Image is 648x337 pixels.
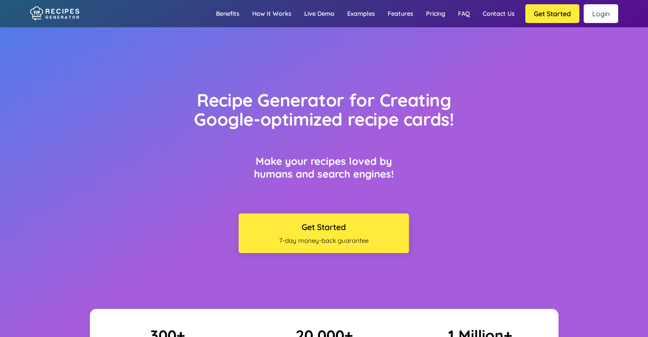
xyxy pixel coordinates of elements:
[176,90,472,129] h1: Recipe Generator for Creating Google-optimized recipe cards!
[243,236,405,245] span: 7-day money-back guarantee
[239,213,409,253] button: Get Started7-day money-back guarantee
[381,1,420,26] a: Features
[210,1,246,26] a: Benefits
[341,1,381,26] a: Examples
[239,155,409,180] h3: Make your recipes loved by humans and search engines!
[420,1,452,26] a: Pricing
[452,1,476,26] a: FAQ
[298,1,341,26] a: Live demo
[525,4,579,23] button: Get Started
[584,4,618,23] a: Login
[476,1,521,26] a: Contact us
[246,1,298,26] a: How it works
